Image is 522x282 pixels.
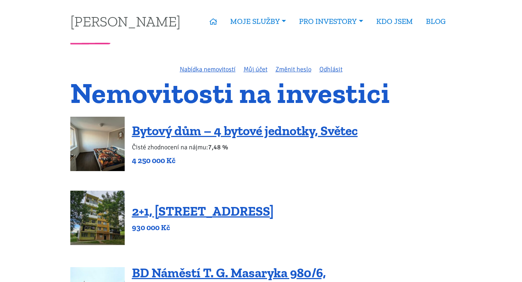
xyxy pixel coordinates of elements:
a: Bytový dům – 4 bytové jednotky, Světec [132,123,358,138]
a: Můj účet [244,65,268,73]
h1: Nemovitosti na investici [70,81,452,105]
a: Změnit heslo [275,65,311,73]
a: Nabídka nemovitostí [180,65,236,73]
a: MOJE SLUŽBY [224,13,293,30]
a: 2+1, [STREET_ADDRESS] [132,203,274,219]
b: 7,48 % [208,143,228,151]
a: Odhlásit [319,65,343,73]
a: PRO INVESTORY [293,13,369,30]
p: 930 000 Kč [132,223,274,233]
a: [PERSON_NAME] [70,14,181,28]
p: 4 250 000 Kč [132,155,358,166]
p: Čisté zhodnocení na nájmu: [132,142,358,152]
